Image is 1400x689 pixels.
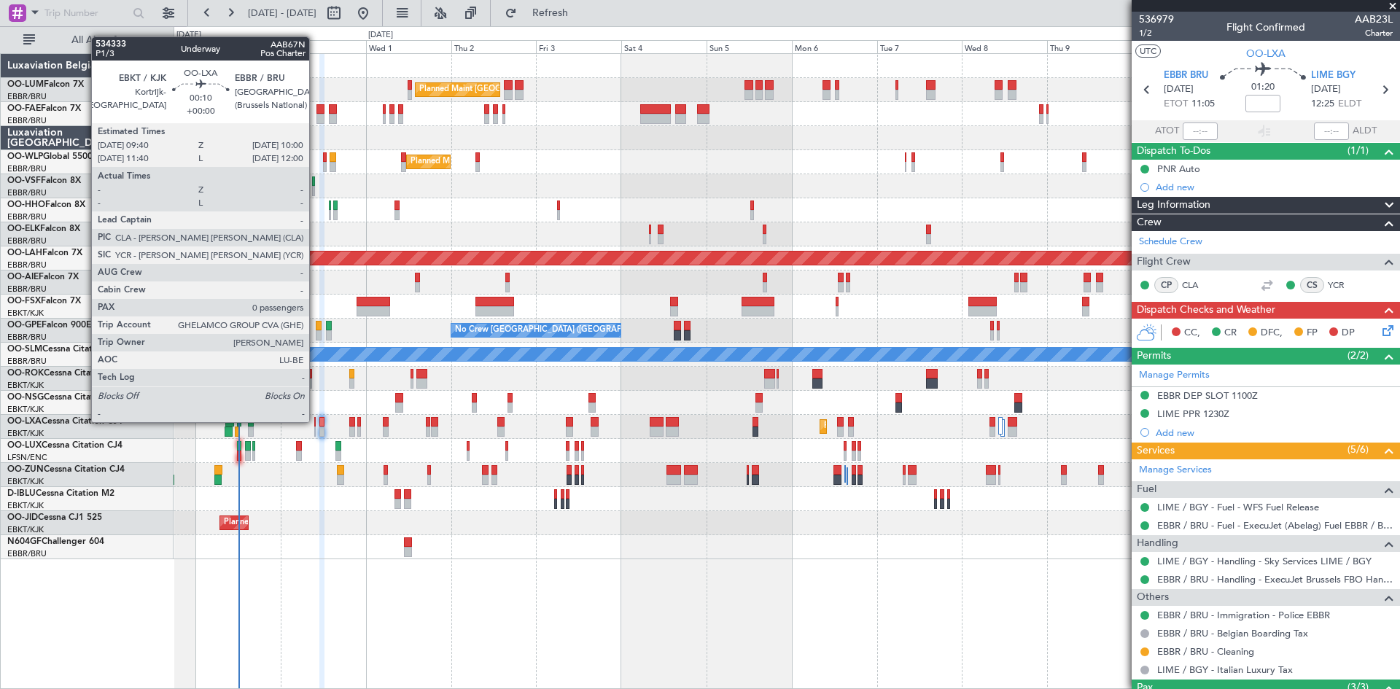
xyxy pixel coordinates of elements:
[1300,277,1324,293] div: CS
[1157,627,1308,639] a: EBBR / BRU - Belgian Boarding Tax
[368,29,393,42] div: [DATE]
[7,91,47,102] a: EBBR/BRU
[1154,277,1178,293] div: CP
[7,115,47,126] a: EBBR/BRU
[1338,97,1361,112] span: ELDT
[1183,122,1218,140] input: --:--
[1307,326,1318,340] span: FP
[1157,163,1200,175] div: PNR Auto
[7,369,44,378] span: OO-ROK
[1355,12,1393,27] span: AAB23L
[7,297,41,305] span: OO-FSX
[621,40,707,53] div: Sat 4
[1182,279,1215,292] a: CLA
[1155,124,1179,139] span: ATOT
[1137,348,1171,365] span: Permits
[962,40,1047,53] div: Wed 8
[7,104,41,113] span: OO-FAE
[1347,348,1369,363] span: (2/2)
[214,103,313,125] div: Owner Melsbroek Air Base
[792,40,877,53] div: Mon 6
[1139,235,1202,249] a: Schedule Crew
[7,225,40,233] span: OO-ELK
[7,489,114,498] a: D-IBLUCessna Citation M2
[1156,427,1393,439] div: Add new
[451,40,537,53] div: Thu 2
[7,524,44,535] a: EBKT/KJK
[1347,143,1369,158] span: (1/1)
[7,465,44,474] span: OO-ZUN
[1137,535,1178,552] span: Handling
[1184,326,1200,340] span: CC,
[1347,442,1369,457] span: (5/6)
[7,80,84,89] a: OO-LUMFalcon 7X
[1342,326,1355,340] span: DP
[7,417,122,426] a: OO-LXACessna Citation CJ4
[1137,254,1191,270] span: Flight Crew
[7,321,42,330] span: OO-GPE
[536,40,621,53] div: Fri 3
[1137,443,1175,459] span: Services
[1224,326,1237,340] span: CR
[7,260,47,270] a: EBBR/BRU
[214,79,313,101] div: Owner Melsbroek Air Base
[7,273,79,281] a: OO-AIEFalcon 7X
[7,176,41,185] span: OO-VSF
[1157,573,1393,585] a: EBBR / BRU - Handling - ExecuJet Brussels FBO Handling Abelag
[7,249,82,257] a: OO-LAHFalcon 7X
[7,537,42,546] span: N604GF
[38,35,154,45] span: All Aircraft
[7,441,42,450] span: OO-LUX
[1139,368,1210,383] a: Manage Permits
[7,441,122,450] a: OO-LUXCessna Citation CJ4
[1246,46,1286,61] span: OO-LXA
[1311,97,1334,112] span: 12:25
[1157,501,1319,513] a: LIME / BGY - Fuel - WFS Fuel Release
[1047,40,1132,53] div: Thu 9
[7,332,47,343] a: EBBR/BRU
[7,201,45,209] span: OO-HHO
[1157,663,1293,676] a: LIME / BGY - Italian Luxury Tax
[7,404,44,415] a: EBKT/KJK
[1226,20,1305,35] div: Flight Confirmed
[7,356,47,367] a: EBBR/BRU
[281,40,366,53] div: Tue 30
[195,40,281,53] div: Mon 29
[7,176,81,185] a: OO-VSFFalcon 8X
[7,345,123,354] a: OO-SLMCessna Citation XLS
[498,1,586,25] button: Refresh
[7,152,43,161] span: OO-WLP
[1137,302,1275,319] span: Dispatch Checks and Weather
[7,235,47,246] a: EBBR/BRU
[7,380,44,391] a: EBKT/KJK
[1157,389,1258,402] div: EBBR DEP SLOT 1100Z
[7,297,81,305] a: OO-FSXFalcon 7X
[7,211,47,222] a: EBBR/BRU
[7,104,81,113] a: OO-FAEFalcon 7X
[366,40,451,53] div: Wed 1
[1139,27,1174,39] span: 1/2
[7,513,38,522] span: OO-JID
[520,8,581,18] span: Refresh
[411,151,516,173] div: Planned Maint Milan (Linate)
[1157,609,1330,621] a: EBBR / BRU - Immigration - Police EBBR
[1156,181,1393,193] div: Add new
[707,40,792,53] div: Sun 5
[7,393,125,402] a: OO-NSGCessna Citation CJ4
[1353,124,1377,139] span: ALDT
[1139,12,1174,27] span: 536979
[877,40,962,53] div: Tue 7
[1137,197,1210,214] span: Leg Information
[1137,481,1156,498] span: Fuel
[44,2,128,24] input: Trip Number
[7,201,85,209] a: OO-HHOFalcon 8X
[1157,408,1229,420] div: LIME PPR 1230Z
[7,428,44,439] a: EBKT/KJK
[7,152,93,161] a: OO-WLPGlobal 5500
[7,273,39,281] span: OO-AIE
[7,476,44,487] a: EBKT/KJK
[1311,69,1356,83] span: LIME BGY
[1355,27,1393,39] span: Charter
[7,249,42,257] span: OO-LAH
[1261,326,1283,340] span: DFC,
